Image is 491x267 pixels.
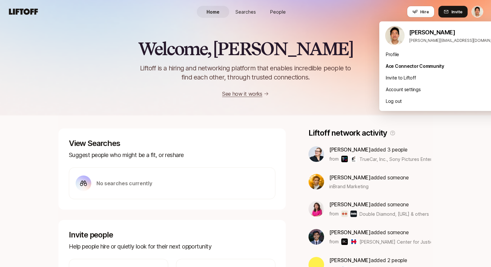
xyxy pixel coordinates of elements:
[385,26,405,45] img: Jeremy Chen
